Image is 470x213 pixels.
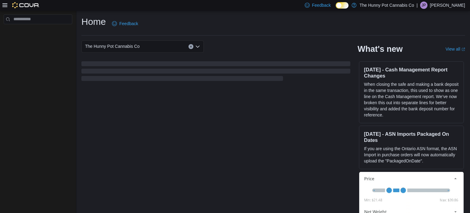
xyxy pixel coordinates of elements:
h3: [DATE] - ASN Imports Packaged On Dates [364,131,459,143]
svg: External link [461,48,465,51]
nav: Complex example [4,25,72,40]
h2: What's new [358,44,403,54]
span: Feedback [312,2,331,8]
p: The Hunny Pot Cannabis Co [360,2,414,9]
input: Dark Mode [336,2,349,9]
h3: [DATE] - Cash Management Report Changes [364,67,459,79]
span: Loading [81,63,350,82]
span: The Hunny Pot Cannabis Co [85,43,140,50]
a: Feedback [110,17,140,30]
p: When closing the safe and making a bank deposit in the same transaction, this used to show as one... [364,81,459,118]
span: JP [422,2,426,9]
p: | [416,2,418,9]
span: Feedback [119,21,138,27]
h1: Home [81,16,106,28]
div: Jason Polizzi [420,2,427,9]
button: Open list of options [195,44,200,49]
a: View allExternal link [446,47,465,51]
p: If you are using the Ontario ASN format, the ASN Import in purchase orders will now automatically... [364,146,459,164]
p: [PERSON_NAME] [430,2,465,9]
img: Cova [12,2,39,8]
button: Clear input [188,44,193,49]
